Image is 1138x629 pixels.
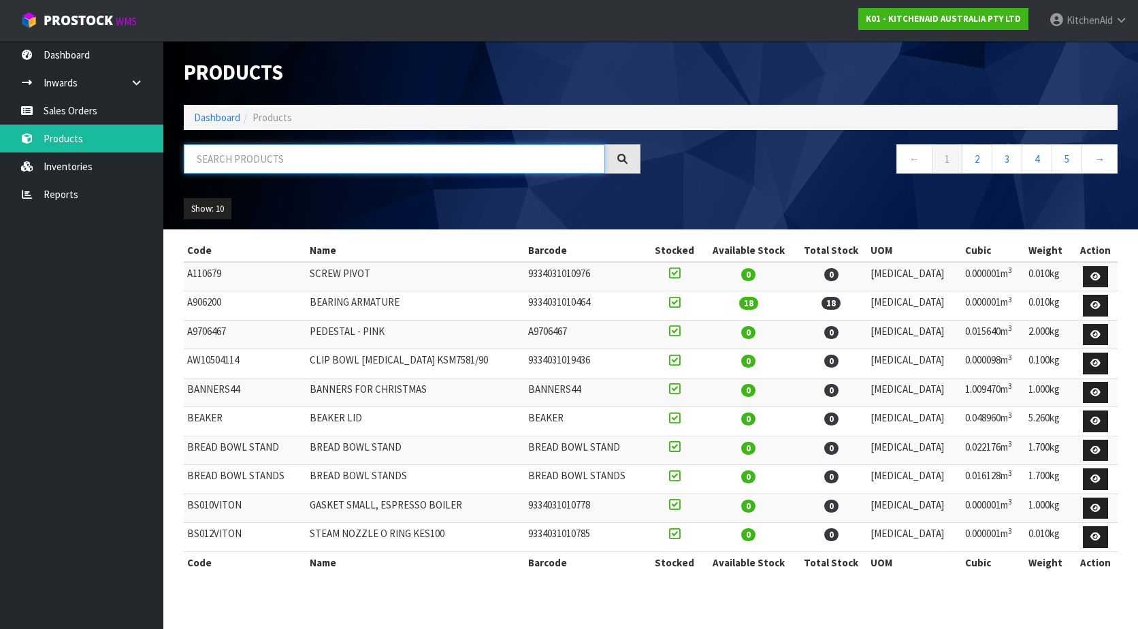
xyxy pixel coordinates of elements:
[184,494,306,523] td: BS010VITON
[1025,291,1073,321] td: 0.010kg
[867,494,962,523] td: [MEDICAL_DATA]
[525,320,647,349] td: A9706467
[116,15,137,28] small: WMS
[867,465,962,494] td: [MEDICAL_DATA]
[867,320,962,349] td: [MEDICAL_DATA]
[795,240,867,261] th: Total Stock
[647,240,702,261] th: Stocked
[962,523,1025,552] td: 0.000001m
[306,291,525,321] td: BEARING ARMATURE
[896,144,932,174] a: ←
[741,528,755,541] span: 0
[867,551,962,573] th: UOM
[184,407,306,436] td: BEAKER
[1008,381,1012,391] sup: 3
[306,262,525,291] td: SCREW PIVOT
[306,349,525,378] td: CLIP BOWL [MEDICAL_DATA] KSM7581/90
[1008,265,1012,275] sup: 3
[306,320,525,349] td: PEDESTAL - PINK
[867,349,962,378] td: [MEDICAL_DATA]
[1025,436,1073,465] td: 1.700kg
[824,268,839,281] span: 0
[184,262,306,291] td: A110679
[184,198,231,220] button: Show: 10
[306,378,525,407] td: BANNERS FOR CHRISTMAS
[822,297,841,310] span: 18
[20,12,37,29] img: cube-alt.png
[1008,295,1012,304] sup: 3
[824,384,839,397] span: 0
[306,551,525,573] th: Name
[525,551,647,573] th: Barcode
[184,320,306,349] td: A9706467
[306,465,525,494] td: BREAD BOWL STANDS
[962,494,1025,523] td: 0.000001m
[739,297,758,310] span: 18
[1052,144,1082,174] a: 5
[1008,497,1012,506] sup: 3
[867,291,962,321] td: [MEDICAL_DATA]
[306,494,525,523] td: GASKET SMALL, ESPRESSO BOILER
[867,240,962,261] th: UOM
[824,528,839,541] span: 0
[741,470,755,483] span: 0
[795,551,867,573] th: Total Stock
[702,240,795,261] th: Available Stock
[306,407,525,436] td: BEAKER LID
[1008,323,1012,333] sup: 3
[306,240,525,261] th: Name
[1082,144,1118,174] a: →
[962,349,1025,378] td: 0.000098m
[741,326,755,339] span: 0
[647,551,702,573] th: Stocked
[525,494,647,523] td: 9334031010778
[1022,144,1052,174] a: 4
[525,378,647,407] td: BANNERS44
[824,470,839,483] span: 0
[184,291,306,321] td: A906200
[962,240,1025,261] th: Cubic
[741,442,755,455] span: 0
[184,61,640,84] h1: Products
[1025,523,1073,552] td: 0.010kg
[992,144,1022,174] a: 3
[184,465,306,494] td: BREAD BOWL STANDS
[1008,410,1012,420] sup: 3
[962,551,1025,573] th: Cubic
[867,523,962,552] td: [MEDICAL_DATA]
[962,465,1025,494] td: 0.016128m
[194,111,240,124] a: Dashboard
[1008,526,1012,536] sup: 3
[824,413,839,425] span: 0
[867,262,962,291] td: [MEDICAL_DATA]
[184,551,306,573] th: Code
[661,144,1118,178] nav: Page navigation
[44,12,113,29] span: ProStock
[525,291,647,321] td: 9334031010464
[866,13,1021,25] strong: K01 - KITCHENAID AUSTRALIA PTY LTD
[1025,378,1073,407] td: 1.000kg
[702,551,795,573] th: Available Stock
[1008,439,1012,449] sup: 3
[184,240,306,261] th: Code
[525,262,647,291] td: 9334031010976
[1008,353,1012,362] sup: 3
[1025,465,1073,494] td: 1.700kg
[824,500,839,513] span: 0
[1067,14,1113,27] span: KitchenAid
[824,355,839,368] span: 0
[184,436,306,465] td: BREAD BOWL STAND
[1025,262,1073,291] td: 0.010kg
[867,378,962,407] td: [MEDICAL_DATA]
[1025,349,1073,378] td: 0.100kg
[824,442,839,455] span: 0
[962,378,1025,407] td: 1.009470m
[1025,407,1073,436] td: 5.260kg
[932,144,962,174] a: 1
[741,355,755,368] span: 0
[184,523,306,552] td: BS012VITON
[525,407,647,436] td: BEAKER
[824,326,839,339] span: 0
[962,291,1025,321] td: 0.000001m
[525,240,647,261] th: Barcode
